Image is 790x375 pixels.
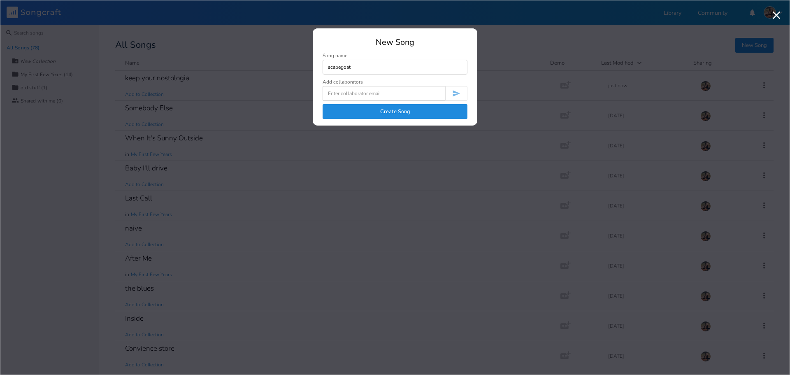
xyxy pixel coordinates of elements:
[323,86,445,101] input: Enter collaborator email
[323,60,467,75] input: Enter song name
[323,104,467,119] button: Create Song
[323,38,467,47] div: New Song
[445,86,467,101] button: Invite
[323,79,363,84] div: Add collaborators
[323,53,467,58] div: Song name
